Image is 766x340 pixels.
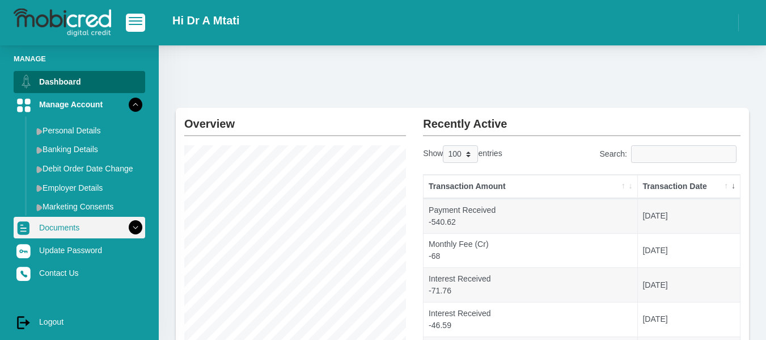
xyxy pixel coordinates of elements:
a: Update Password [14,240,145,261]
td: [DATE] [638,233,740,268]
td: [DATE] [638,267,740,302]
select: Showentries [443,145,478,163]
li: Manage [14,53,145,64]
img: menu arrow [36,128,43,135]
img: menu arrow [36,166,43,173]
a: Personal Details [32,121,145,140]
a: Manage Account [14,94,145,115]
a: Debit Order Date Change [32,159,145,178]
a: Contact Us [14,262,145,284]
h2: Hi Dr A Mtati [172,14,240,27]
h2: Recently Active [423,108,740,131]
img: menu arrow [36,204,43,211]
a: Employer Details [32,179,145,197]
th: Transaction Amount: activate to sort column ascending [424,175,637,199]
label: Search: [599,145,740,163]
a: Documents [14,217,145,238]
td: Interest Received -46.59 [424,302,637,337]
a: Banking Details [32,140,145,158]
td: [DATE] [638,302,740,337]
img: logo-mobicred.svg [14,9,111,37]
td: [DATE] [638,199,740,233]
img: menu arrow [36,146,43,154]
td: Monthly Fee (Cr) -68 [424,233,637,268]
td: Payment Received -540.62 [424,199,637,233]
th: Transaction Date: activate to sort column ascending [638,175,740,199]
label: Show entries [423,145,502,163]
td: Interest Received -71.76 [424,267,637,302]
input: Search: [631,145,737,163]
a: Logout [14,311,145,333]
h2: Overview [184,108,406,131]
img: menu arrow [36,184,43,192]
a: Marketing Consents [32,198,145,216]
a: Dashboard [14,71,145,93]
